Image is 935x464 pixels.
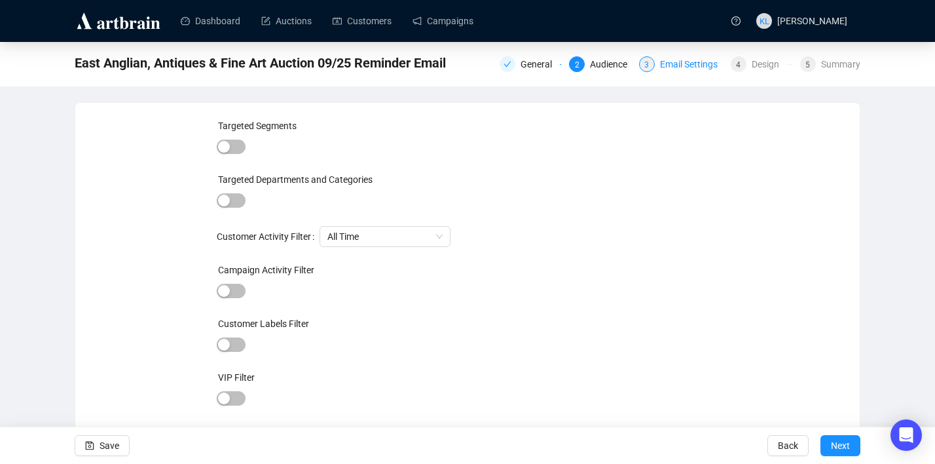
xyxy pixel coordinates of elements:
[569,56,631,72] div: 2Audience
[261,4,312,38] a: Auctions
[75,52,446,73] span: East Anglian, Antiques & Fine Art Auction 09/25 Reminder Email
[639,56,723,72] div: 3Email Settings
[731,56,792,72] div: 4Design
[181,4,240,38] a: Dashboard
[575,60,579,69] span: 2
[218,174,373,185] label: Targeted Departments and Categories
[660,56,725,72] div: Email Settings
[75,10,162,31] img: logo
[778,427,798,464] span: Back
[752,56,787,72] div: Design
[590,56,635,72] div: Audience
[217,226,320,247] label: Customer Activity Filter
[504,60,511,68] span: check
[767,435,809,456] button: Back
[218,319,309,329] label: Customer Labels Filter
[820,435,860,456] button: Next
[218,426,356,436] label: Additional Customer Departments
[521,56,560,72] div: General
[800,56,860,72] div: 5Summary
[218,372,255,383] label: VIP Filter
[100,427,119,464] span: Save
[327,227,443,246] span: All Time
[218,265,314,275] label: Campaign Activity Filter
[218,121,297,131] label: Targeted Segments
[500,56,561,72] div: General
[333,4,392,38] a: Customers
[805,60,810,69] span: 5
[777,16,847,26] span: [PERSON_NAME]
[85,441,94,450] span: save
[75,435,130,456] button: Save
[831,427,850,464] span: Next
[644,60,649,69] span: 3
[759,14,769,28] span: KL
[731,16,741,26] span: question-circle
[412,4,473,38] a: Campaigns
[736,60,741,69] span: 4
[890,419,922,451] div: Open Intercom Messenger
[821,56,860,72] div: Summary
